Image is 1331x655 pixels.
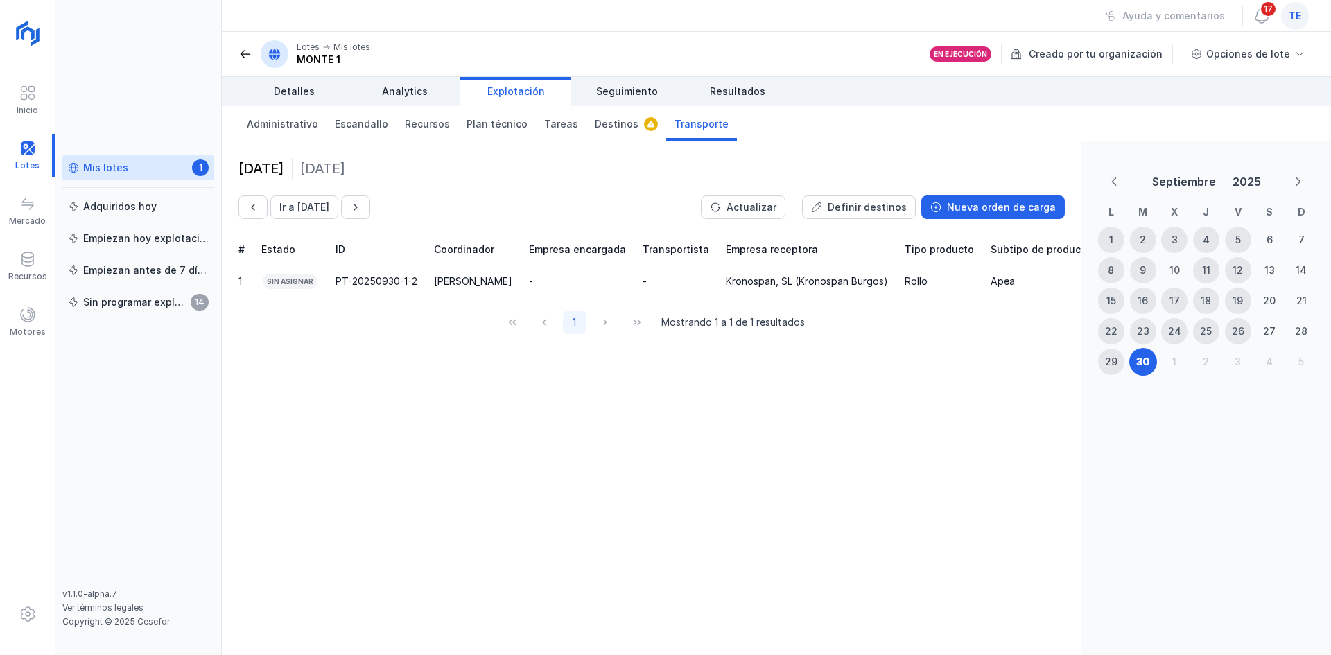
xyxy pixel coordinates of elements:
td: 4 [1254,347,1286,377]
div: 15 [1106,294,1116,308]
span: Estado [261,243,295,256]
div: 21 [1296,294,1307,308]
span: Escandallo [335,117,388,131]
span: 1 [192,159,209,176]
div: 23 [1137,324,1149,338]
div: 7 [1298,233,1305,247]
td: 18 [1190,286,1222,316]
div: Sin programar explotación [83,295,186,309]
td: 13 [1254,255,1286,286]
span: Tipo producto [905,243,974,256]
td: 30 [1127,347,1159,377]
span: Resultados [710,85,765,98]
span: Analytics [382,85,428,98]
div: 19 [1233,294,1243,308]
td: 7 [1285,225,1317,255]
a: Empiezan hoy explotación [62,226,214,251]
div: Ir a [DATE] [279,200,329,214]
button: Ir a hoy [270,195,338,219]
button: Choose Month [1147,169,1221,194]
td: 6 [1254,225,1286,255]
span: Recursos [405,117,450,131]
a: Administrativo [238,106,327,141]
div: 27 [1263,324,1276,338]
span: Transporte [675,117,729,131]
div: 5 [1235,233,1241,247]
a: Ver términos legales [62,602,143,613]
div: v1.1.0-alpha.7 [62,588,214,600]
div: 4 [1266,355,1273,369]
div: 24 [1168,324,1181,338]
button: Ayuda y comentarios [1097,4,1234,28]
div: 12 [1233,263,1243,277]
a: Detalles [238,77,349,106]
a: Recursos [397,106,458,141]
span: ID [336,243,345,256]
a: Destinos [586,106,666,141]
div: 1 [1109,233,1113,247]
td: 5 [1222,225,1254,255]
div: 22 [1105,324,1117,338]
a: Seguimiento [571,77,682,106]
a: Analytics [349,77,460,106]
div: 14 [1296,263,1307,277]
button: Definir destinos [802,195,916,219]
span: Empresa encargada [529,243,626,256]
td: 23 [1127,316,1159,347]
div: 13 [1264,263,1275,277]
a: Transporte [666,106,737,141]
span: S [1266,206,1273,218]
span: Coordinador [434,243,494,256]
td: 3 [1158,225,1190,255]
div: PT-20250930-1-2 [336,274,417,288]
a: Tareas [536,106,586,141]
span: 17 [1260,1,1277,17]
div: Empiezan antes de 7 días [83,263,209,277]
span: Tareas [544,117,578,131]
div: Adquiridos hoy [83,200,157,213]
div: Mercado [9,216,46,227]
td: 22 [1095,316,1127,347]
div: 3 [1235,355,1241,369]
td: 5 [1285,347,1317,377]
div: 29 [1105,355,1117,369]
div: 30 [1136,355,1150,369]
div: 6 [1267,233,1273,247]
span: V [1235,206,1242,218]
span: D [1298,206,1305,218]
td: 26 [1222,316,1254,347]
td: 14 [1285,255,1317,286]
div: - [529,274,533,288]
td: 29 [1095,347,1127,377]
td: 9 [1127,255,1159,286]
a: Explotación [460,77,571,106]
div: Rollo [905,274,928,288]
span: Plan técnico [467,117,528,131]
div: Inicio [17,105,38,116]
div: 16 [1138,294,1148,308]
div: 18 [1201,294,1211,308]
a: Adquiridos hoy [62,194,214,219]
span: te [1289,9,1301,23]
button: Next Month [1285,171,1312,192]
td: 15 [1095,286,1127,316]
div: Definir destinos [828,200,907,214]
span: Detalles [274,85,315,98]
button: Choose Year [1227,169,1267,194]
div: Creado por tu organización [1011,44,1175,64]
button: Actualizar [701,195,785,219]
td: 1 [1158,347,1190,377]
span: Seguimiento [596,85,658,98]
td: 2 [1190,347,1222,377]
span: Subtipo de producto [991,243,1091,256]
div: Motores [10,326,46,338]
div: Apea [991,274,1015,288]
td: 12 [1222,255,1254,286]
td: 27 [1254,316,1286,347]
a: Plan técnico [458,106,536,141]
div: 26 [1232,324,1244,338]
span: J [1203,206,1209,218]
span: Destinos [595,117,638,131]
div: Mis lotes [83,161,128,175]
div: 4 [1203,233,1210,247]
